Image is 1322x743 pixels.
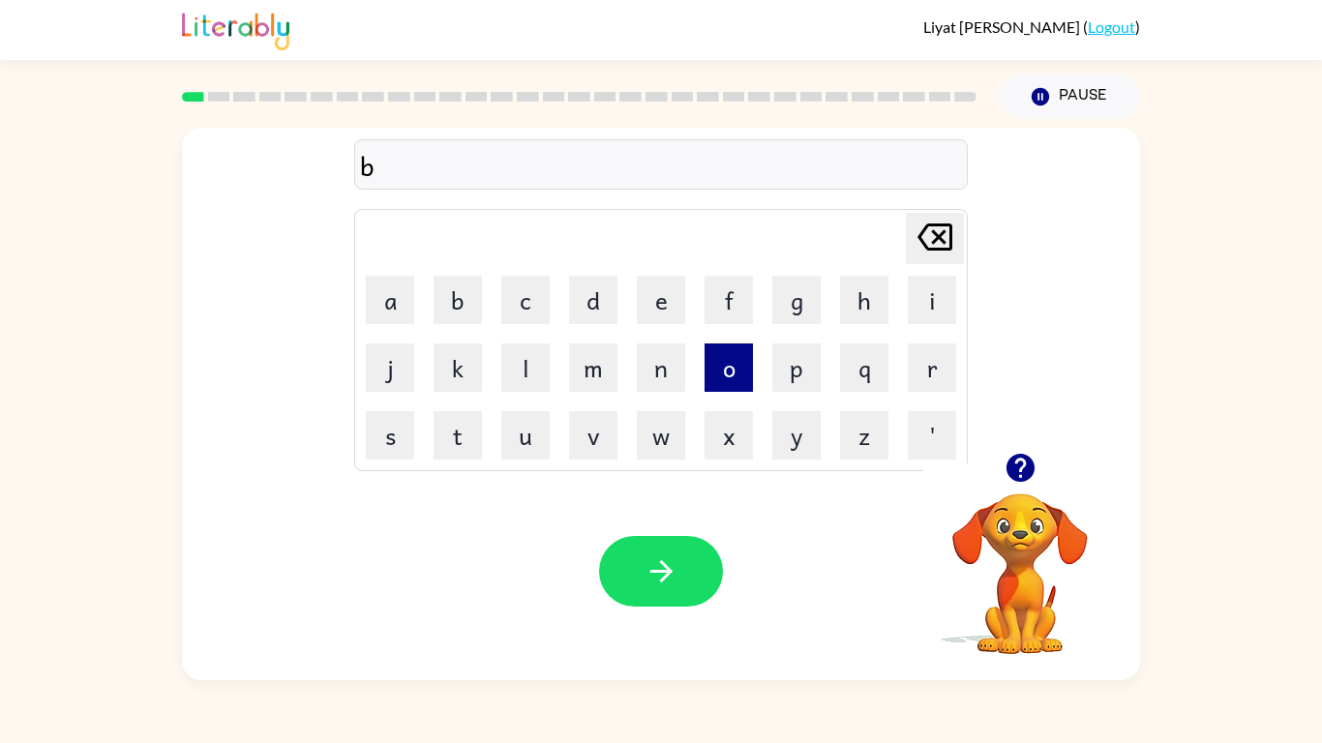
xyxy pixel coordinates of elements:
video: Your browser must support playing .mp4 files to use Literably. Please try using another browser. [923,463,1117,657]
button: Pause [1000,74,1140,119]
button: j [366,343,414,392]
button: v [569,411,617,460]
button: e [637,276,685,324]
img: Literably [182,8,289,50]
div: b [360,145,962,186]
button: y [772,411,821,460]
button: b [434,276,482,324]
button: r [908,343,956,392]
a: Logout [1088,17,1135,36]
button: ' [908,411,956,460]
button: d [569,276,617,324]
button: z [840,411,888,460]
button: a [366,276,414,324]
button: t [434,411,482,460]
button: h [840,276,888,324]
button: l [501,343,550,392]
button: p [772,343,821,392]
span: Liyat [PERSON_NAME] [923,17,1083,36]
button: n [637,343,685,392]
button: g [772,276,821,324]
button: i [908,276,956,324]
button: w [637,411,685,460]
button: o [705,343,753,392]
button: s [366,411,414,460]
button: c [501,276,550,324]
button: k [434,343,482,392]
button: f [705,276,753,324]
div: ( ) [923,17,1140,36]
button: u [501,411,550,460]
button: x [705,411,753,460]
button: m [569,343,617,392]
button: q [840,343,888,392]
